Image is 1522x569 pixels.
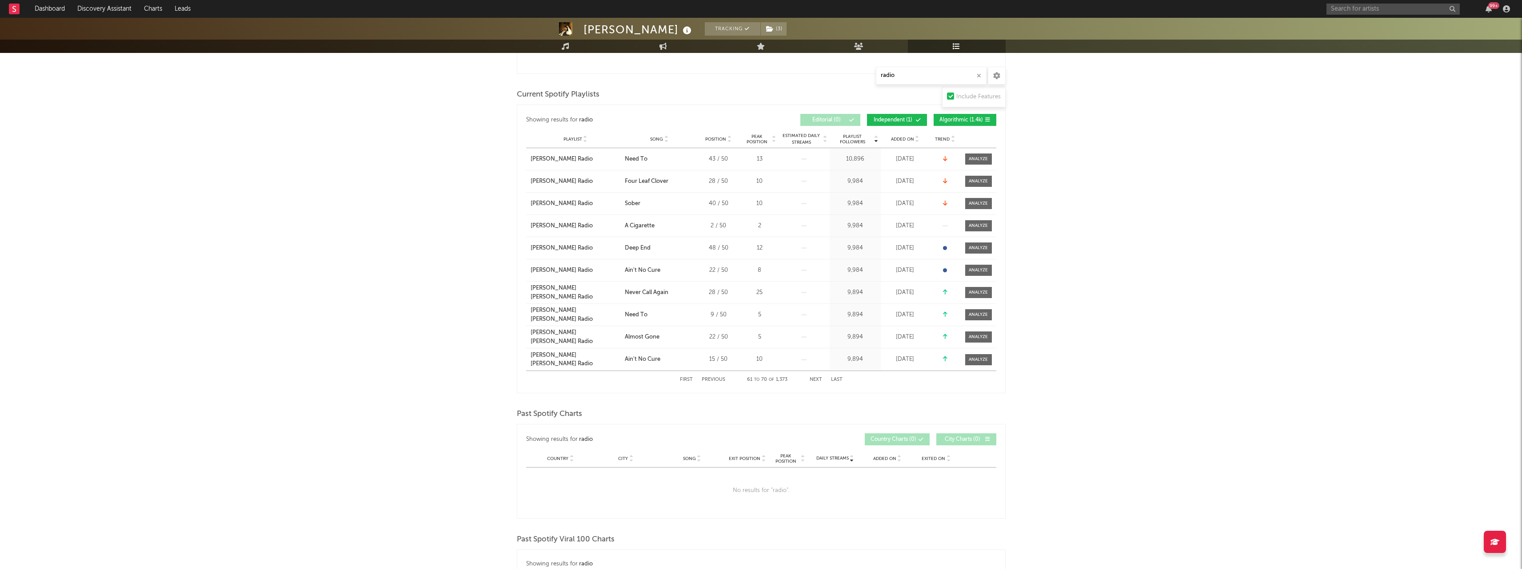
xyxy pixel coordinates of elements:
a: [PERSON_NAME] Radio [531,199,620,208]
span: Past Spotify Charts [517,409,582,420]
div: Showing results for [526,114,761,126]
div: [PERSON_NAME] Radio [531,266,593,275]
span: Exit Position [729,456,760,461]
button: 99+ [1486,5,1492,12]
div: 13 [743,155,776,164]
div: 9,984 [832,222,879,230]
button: (3) [761,22,787,36]
button: Next [810,377,822,382]
div: 28 / 50 [699,177,739,186]
a: [PERSON_NAME] [PERSON_NAME] Radio [531,284,620,301]
span: Independent ( 1 ) [873,117,914,123]
span: ( 3 ) [760,22,787,36]
div: Ain't No Cure [625,355,660,364]
div: 22 / 50 [699,333,739,342]
span: Peak Position [772,453,800,464]
div: 15 / 50 [699,355,739,364]
div: 9,984 [832,199,879,208]
input: Search Playlists/Charts [876,67,987,85]
button: City Charts(0) [936,433,996,445]
div: 61 70 1,373 [743,375,792,385]
div: 2 [743,222,776,230]
div: [DATE] [883,266,927,275]
div: Include Features [956,92,1001,102]
div: [PERSON_NAME] Radio [531,222,593,230]
div: [PERSON_NAME] [583,22,694,37]
span: Country [547,456,568,461]
span: Algorithmic ( 1.4k ) [939,117,983,123]
div: [DATE] [883,222,927,230]
span: Current Spotify Playlists [517,89,599,100]
div: Showing results for [526,433,761,445]
div: [DATE] [883,177,927,186]
button: Previous [702,377,725,382]
span: Exited On [922,456,945,461]
a: [PERSON_NAME] Radio [531,177,620,186]
div: Never Call Again [625,288,668,297]
button: Last [831,377,843,382]
div: 9,894 [832,333,879,342]
span: Trend [935,137,950,142]
div: [PERSON_NAME] Radio [531,155,593,164]
input: Search for artists [1326,4,1460,15]
div: Deep End [625,244,651,253]
div: 40 / 50 [699,199,739,208]
span: Added On [873,456,896,461]
div: Almost Gone [625,333,659,342]
div: [DATE] [883,288,927,297]
div: 99 + [1488,2,1499,9]
button: Tracking [705,22,760,36]
span: City Charts ( 0 ) [942,437,983,442]
div: [DATE] [883,311,927,319]
div: Four Leaf Clover [625,177,668,186]
a: [PERSON_NAME] [PERSON_NAME] Radio [531,306,620,323]
div: 8 [743,266,776,275]
div: radio [579,115,593,125]
div: 28 / 50 [699,288,739,297]
a: [PERSON_NAME] [PERSON_NAME] Radio [531,351,620,368]
span: of [769,378,774,382]
a: [PERSON_NAME] Radio [531,266,620,275]
div: 2 / 50 [699,222,739,230]
a: [PERSON_NAME] [PERSON_NAME] Radio [531,328,620,346]
a: [PERSON_NAME] Radio [531,155,620,164]
div: A Cigarette [625,222,655,230]
div: Ain't No Cure [625,266,660,275]
div: 9,894 [832,311,879,319]
span: Daily Streams [816,455,849,462]
div: 9,894 [832,355,879,364]
div: 9,984 [832,266,879,275]
button: Editorial(0) [800,114,860,126]
span: Peak Position [743,134,771,145]
span: to [754,378,759,382]
span: Position [705,137,726,142]
span: Past Spotify Viral 100 Charts [517,534,615,545]
div: 5 [743,311,776,319]
div: [DATE] [883,155,927,164]
div: Sober [625,199,640,208]
div: Need To [625,155,647,164]
div: [DATE] [883,244,927,253]
div: 9,984 [832,244,879,253]
div: [DATE] [883,333,927,342]
div: 10 [743,199,776,208]
div: 12 [743,244,776,253]
div: 9,984 [832,177,879,186]
button: Country Charts(0) [865,433,930,445]
div: 25 [743,288,776,297]
div: 5 [743,333,776,342]
div: 48 / 50 [699,244,739,253]
div: [PERSON_NAME] Radio [531,244,593,253]
div: radio [579,434,593,445]
div: [PERSON_NAME] Radio [531,177,593,186]
div: 22 / 50 [699,266,739,275]
span: Song [650,137,663,142]
span: Country Charts ( 0 ) [871,437,916,442]
span: Playlist [563,137,582,142]
span: City [618,456,628,461]
div: 9 / 50 [699,311,739,319]
div: 10,896 [832,155,879,164]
